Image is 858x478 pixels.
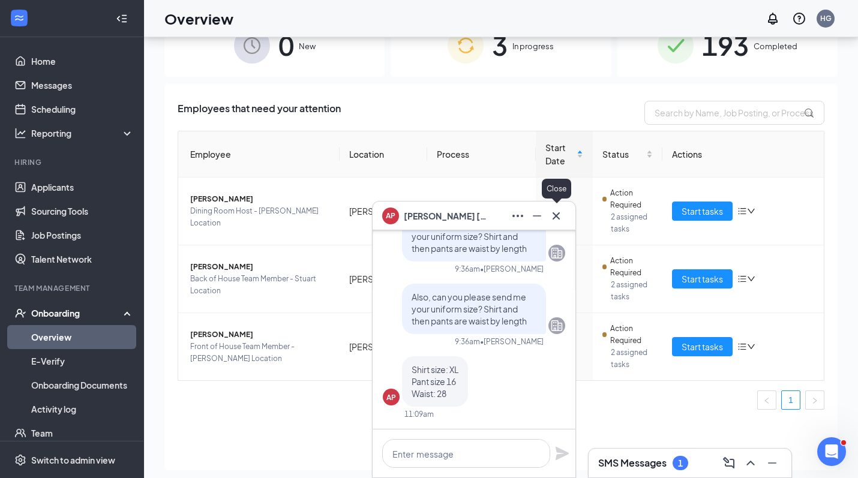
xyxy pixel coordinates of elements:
span: Start Date [545,141,575,167]
button: ChevronUp [741,453,760,473]
button: right [805,390,824,410]
div: 9:36am [455,336,480,347]
a: Onboarding Documents [31,373,134,397]
a: Scheduling [31,97,134,121]
td: [PERSON_NAME] [340,313,427,380]
span: • [PERSON_NAME] [480,336,544,347]
button: Cross [547,206,566,226]
div: Close [542,179,571,199]
button: left [757,390,776,410]
div: HG [820,13,832,23]
span: 2 assigned tasks [611,279,653,303]
span: left [763,397,770,404]
a: Activity log [31,397,134,421]
svg: Company [550,318,564,333]
span: bars [737,206,747,216]
svg: Notifications [766,11,780,26]
span: Employees that need your attention [178,101,341,125]
svg: ComposeMessage [722,456,736,470]
span: 3 [492,25,508,66]
span: Back of House Team Member - Stuart Location [190,273,330,297]
span: Also, can you please send me your uniform size? Shirt and then pants are waist by length [412,291,527,326]
a: Overview [31,325,134,349]
div: 9:36am [455,264,480,274]
li: Next Page [805,390,824,410]
div: Switch to admin view [31,454,115,466]
svg: Company [550,246,564,260]
button: Minimize [763,453,782,473]
svg: Collapse [116,13,128,25]
span: down [747,207,755,215]
span: • [PERSON_NAME] [480,264,544,274]
th: Status [593,131,662,178]
svg: Minimize [765,456,779,470]
svg: ChevronUp [743,456,758,470]
th: Employee [178,131,340,178]
div: Reporting [31,127,134,139]
div: Onboarding [31,307,124,319]
span: Completed [754,40,797,52]
span: Action Required [610,323,653,347]
span: Shirt size: XL Pant size 16 Waist: 28 [412,364,458,399]
a: Team [31,421,134,445]
button: Start tasks [672,202,733,221]
svg: UserCheck [14,307,26,319]
h3: SMS Messages [598,456,667,470]
a: Messages [31,73,134,97]
a: Applicants [31,175,134,199]
input: Search by Name, Job Posting, or Process [644,101,824,125]
span: New [299,40,316,52]
a: Home [31,49,134,73]
svg: Plane [555,446,569,461]
svg: WorkstreamLogo [13,12,25,24]
h1: Overview [164,8,233,29]
div: 1 [678,458,683,468]
svg: Analysis [14,127,26,139]
a: E-Verify [31,349,134,373]
span: [PERSON_NAME] [190,261,330,273]
span: right [811,397,818,404]
svg: QuestionInfo [792,11,806,26]
div: Hiring [14,157,131,167]
span: Action Required [610,255,653,279]
svg: Minimize [530,209,544,223]
span: [PERSON_NAME] [PERSON_NAME] [404,209,488,223]
span: [PERSON_NAME] [190,329,330,341]
button: Start tasks [672,337,733,356]
span: Action Required [610,187,653,211]
span: 193 [702,25,749,66]
span: 2 assigned tasks [611,347,653,371]
a: 1 [782,391,800,409]
span: 0 [278,25,294,66]
span: Start tasks [682,272,723,285]
span: Dining Room Host - [PERSON_NAME] Location [190,205,330,229]
svg: Settings [14,454,26,466]
td: [PERSON_NAME] [340,245,427,313]
span: bars [737,274,747,284]
iframe: Intercom live chat [817,437,846,466]
th: Location [340,131,427,178]
div: Team Management [14,283,131,293]
span: down [747,275,755,283]
button: ComposeMessage [719,453,739,473]
span: Also, can you please send me your uniform size? Shirt and then pants are waist by length [412,219,527,254]
div: AP [386,392,396,402]
span: In progress [512,40,554,52]
span: Status [602,148,644,161]
span: bars [737,342,747,351]
td: [PERSON_NAME] Onboarding [427,178,536,245]
svg: Cross [549,209,563,223]
li: Previous Page [757,390,776,410]
span: Front of House Team Member - [PERSON_NAME] Location [190,341,330,365]
span: Start tasks [682,340,723,353]
a: Job Postings [31,223,134,247]
span: down [747,342,755,351]
a: Sourcing Tools [31,199,134,223]
a: Talent Network [31,247,134,271]
th: Actions [662,131,824,178]
th: Process [427,131,536,178]
span: Start tasks [682,205,723,218]
li: 1 [781,390,800,410]
button: Start tasks [672,269,733,288]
